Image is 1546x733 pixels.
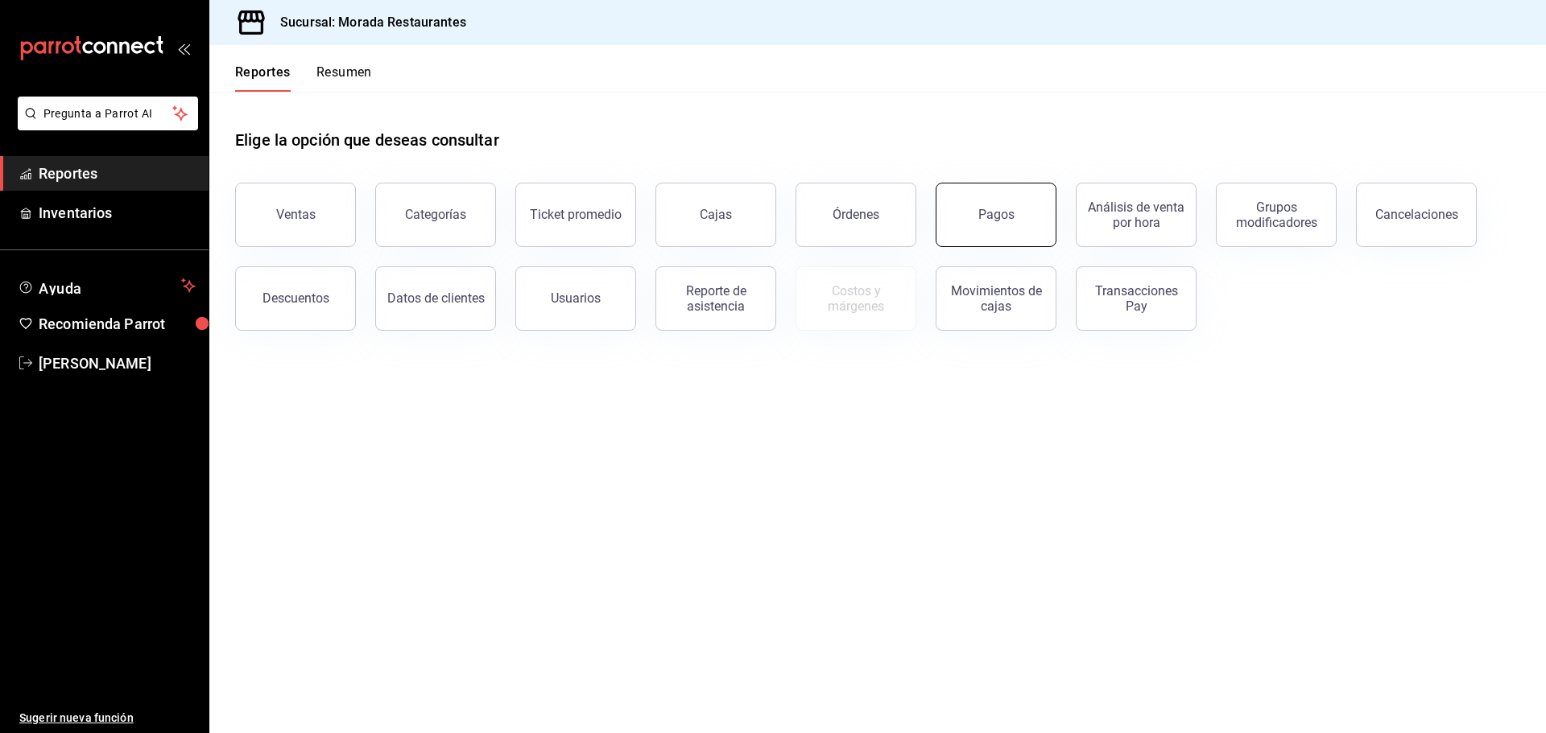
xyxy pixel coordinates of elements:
h1: Elige la opción que deseas consultar [235,128,499,152]
div: Cajas [700,205,733,224]
span: Recomienda Parrot [39,313,196,335]
button: Ticket promedio [515,183,636,247]
button: Análisis de venta por hora [1076,183,1197,247]
div: Cancelaciones [1375,207,1458,222]
button: Resumen [316,64,372,92]
span: Pregunta a Parrot AI [43,105,173,122]
button: open_drawer_menu [177,42,190,55]
button: Reporte de asistencia [655,266,776,331]
span: Sugerir nueva función [19,710,196,727]
div: Datos de clientes [387,290,485,306]
button: Cancelaciones [1356,183,1477,247]
button: Pagos [936,183,1056,247]
div: Ticket promedio [530,207,622,222]
div: Reporte de asistencia [666,283,766,314]
div: Análisis de venta por hora [1086,200,1186,230]
div: Transacciones Pay [1086,283,1186,314]
span: Inventarios [39,202,196,224]
div: Costos y márgenes [806,283,906,314]
a: Cajas [655,183,776,247]
button: Ventas [235,183,356,247]
button: Grupos modificadores [1216,183,1337,247]
button: Reportes [235,64,291,92]
button: Contrata inventarios para ver este reporte [796,266,916,331]
button: Movimientos de cajas [936,266,1056,331]
div: Ventas [276,207,316,222]
div: navigation tabs [235,64,372,92]
div: Órdenes [833,207,879,222]
div: Descuentos [262,290,329,306]
div: Usuarios [551,290,601,306]
button: Usuarios [515,266,636,331]
button: Descuentos [235,266,356,331]
div: Categorías [405,207,466,222]
div: Pagos [978,207,1015,222]
h3: Sucursal: Morada Restaurantes [267,13,466,32]
button: Datos de clientes [375,266,496,331]
span: Ayuda [39,276,175,295]
button: Transacciones Pay [1076,266,1197,331]
div: Movimientos de cajas [946,283,1046,314]
button: Órdenes [796,183,916,247]
span: Reportes [39,163,196,184]
div: Grupos modificadores [1226,200,1326,230]
button: Categorías [375,183,496,247]
button: Pregunta a Parrot AI [18,97,198,130]
span: [PERSON_NAME] [39,352,196,374]
a: Pregunta a Parrot AI [11,117,198,134]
